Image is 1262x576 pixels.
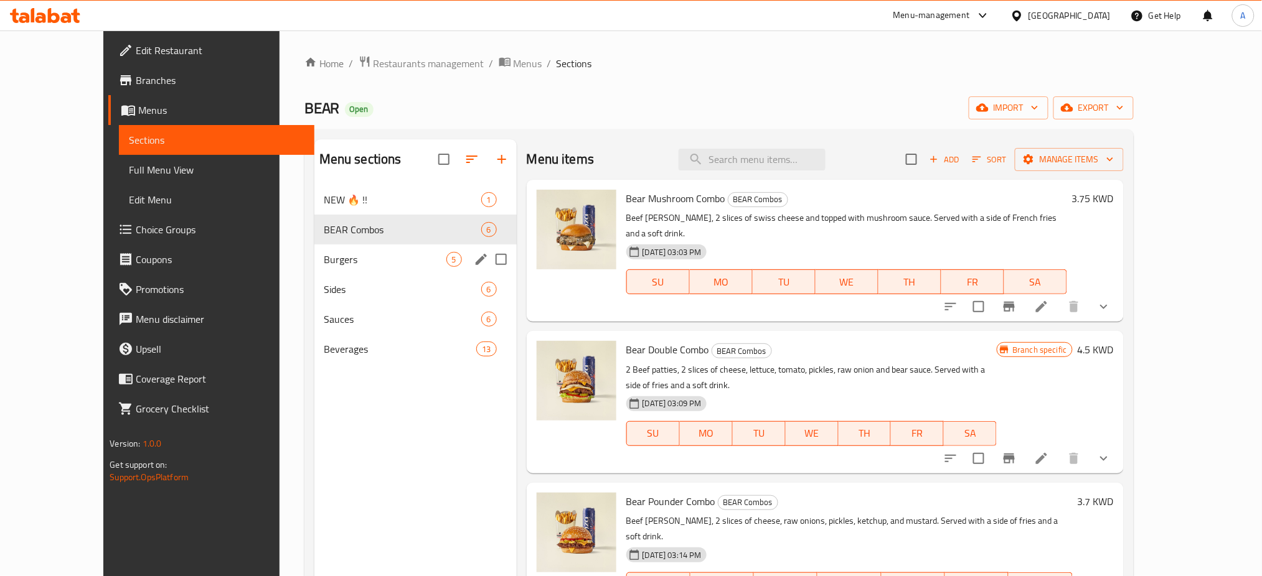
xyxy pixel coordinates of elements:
[129,162,304,177] span: Full Menu View
[324,312,481,327] span: Sauces
[136,312,304,327] span: Menu disclaimer
[481,192,497,207] div: items
[324,192,481,207] div: NEW 🔥 !!
[314,215,517,244] div: BEAR Combos6
[1004,269,1067,294] button: SA
[547,56,552,71] li: /
[314,304,517,334] div: Sauces6
[893,8,970,23] div: Menu-management
[891,421,944,446] button: FR
[844,424,887,442] span: TH
[728,192,788,207] span: BEAR Combos
[324,252,446,267] span: Burgers
[481,312,497,327] div: items
[487,144,517,174] button: Add section
[304,94,340,122] span: BEAR
[936,292,966,322] button: sort-choices
[108,95,314,125] a: Menus
[457,144,487,174] span: Sort sections
[476,341,496,356] div: items
[143,435,162,452] span: 1.0.0
[136,371,304,386] span: Coverage Report
[994,444,1024,473] button: Branch-specific-item
[136,401,304,416] span: Grocery Checklist
[482,194,496,206] span: 1
[119,185,314,215] a: Edit Menu
[1078,493,1114,510] h6: 3.7 KWD
[481,222,497,237] div: items
[994,292,1024,322] button: Branch-specific-item
[314,334,517,364] div: Beverages13
[1063,100,1124,116] span: export
[758,273,811,291] span: TU
[753,269,816,294] button: TU
[324,341,477,356] span: Beverages
[1241,9,1246,22] span: A
[472,250,491,269] button: edit
[685,424,728,442] span: MO
[136,282,304,297] span: Promotions
[816,269,878,294] button: WE
[638,246,707,258] span: [DATE] 03:03 PM
[626,362,997,393] p: 2 Beef patties, 2 slices of cheese, lettuce, tomato, pickles, raw onion and bear sauce. Served wi...
[136,222,304,237] span: Choice Groups
[446,252,462,267] div: items
[108,394,314,424] a: Grocery Checklist
[979,100,1038,116] span: import
[482,314,496,325] span: 6
[964,150,1015,169] span: Sort items
[941,269,1004,294] button: FR
[632,424,675,442] span: SU
[946,273,999,291] span: FR
[679,149,826,170] input: search
[738,424,781,442] span: TU
[878,269,941,294] button: TH
[481,282,497,297] div: items
[898,146,925,172] span: Select section
[925,150,964,169] span: Add item
[537,190,616,269] img: Bear Mushroom Combo
[477,343,496,355] span: 13
[129,192,304,207] span: Edit Menu
[936,444,966,473] button: sort-choices
[896,424,939,442] span: FR
[626,269,690,294] button: SU
[314,180,517,369] nav: Menu sections
[138,103,304,118] span: Menus
[821,273,874,291] span: WE
[712,344,771,358] span: BEAR Combos
[626,492,715,511] span: Bear Pounder Combo
[712,343,772,358] div: BEAR Combos
[324,222,481,237] span: BEAR Combos
[1029,9,1111,22] div: [GEOGRAPHIC_DATA]
[1034,451,1049,466] a: Edit menu item
[626,340,709,359] span: Bear Double Combo
[557,56,592,71] span: Sections
[499,55,542,72] a: Menus
[839,421,892,446] button: TH
[319,150,402,169] h2: Menu sections
[108,274,314,304] a: Promotions
[108,244,314,274] a: Coupons
[638,549,707,561] span: [DATE] 03:14 PM
[108,364,314,394] a: Coverage Report
[108,65,314,95] a: Branches
[345,102,374,117] div: Open
[1015,148,1124,171] button: Manage items
[108,334,314,364] a: Upsell
[108,35,314,65] a: Edit Restaurant
[314,185,517,215] div: NEW 🔥 !!1
[324,282,481,297] div: Sides
[129,132,304,147] span: Sections
[626,513,1073,544] p: Beef [PERSON_NAME], 2 slices of cheese, raw onions, pickles, ketchup, and mustard. Served with a ...
[119,155,314,185] a: Full Menu View
[626,189,725,208] span: Bear Mushroom Combo
[110,457,167,473] span: Get support on:
[1053,96,1134,119] button: export
[304,56,344,71] a: Home
[1034,299,1049,314] a: Edit menu item
[928,152,961,167] span: Add
[136,73,304,88] span: Branches
[1025,152,1114,167] span: Manage items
